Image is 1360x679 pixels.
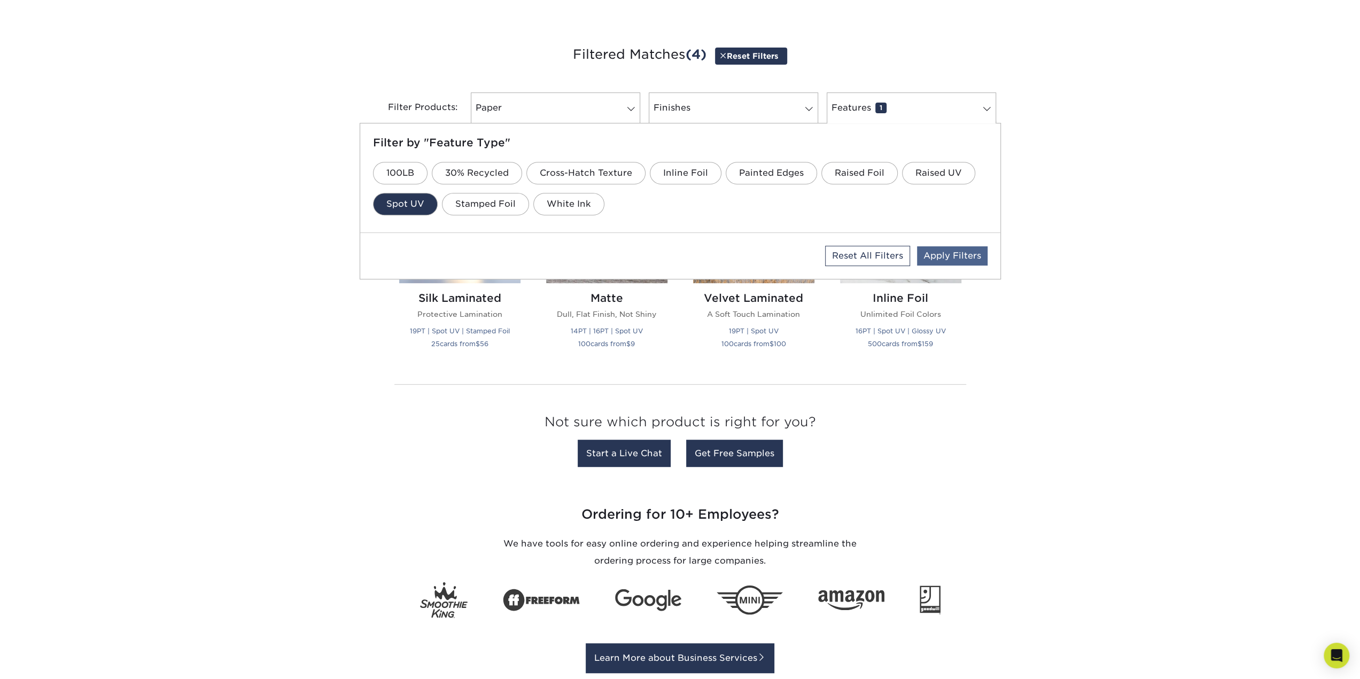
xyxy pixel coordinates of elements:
a: Apply Filters [917,246,988,266]
a: Reset Filters [715,48,787,64]
img: Freeform [503,583,580,617]
span: 9 [631,340,635,348]
a: Reset All Filters [825,246,910,266]
a: Painted Edges [726,162,817,184]
span: $ [626,340,631,348]
a: Stamped Foil [442,193,529,215]
p: Protective Lamination [399,309,520,319]
small: 19PT | Spot UV [729,327,779,335]
h3: Ordering for 10+ Employees? [368,498,993,531]
img: Amazon [818,590,884,610]
small: cards from [721,340,786,348]
span: $ [918,340,922,348]
p: Dull, Flat Finish, Not Shiny [546,309,667,319]
a: White Ink [533,193,604,215]
img: Smoothie King [420,582,468,618]
h2: Matte [546,292,667,305]
h3: Filtered Matches [368,30,993,80]
a: 100LB [373,162,428,184]
span: (4) [686,46,706,62]
a: Start a Live Chat [578,440,671,467]
span: 100 [721,340,734,348]
a: Raised UV [902,162,975,184]
h2: Velvet Laminated [693,292,814,305]
a: Paper [471,92,640,123]
a: Spot UV [373,193,438,215]
small: cards from [578,340,635,348]
span: 56 [480,340,488,348]
a: Get Free Samples [686,440,783,467]
small: 16PT | Spot UV | Glossy UV [856,327,946,335]
p: We have tools for easy online ordering and experience helping streamline the ordering process for... [493,535,867,569]
a: Raised Foil [821,162,898,184]
span: 159 [922,340,933,348]
span: 500 [868,340,882,348]
img: Goodwill [920,586,941,614]
span: 100 [578,340,590,348]
span: 1 [875,103,887,113]
a: Learn More about Business Services [586,643,774,673]
span: 25 [431,340,440,348]
small: cards from [868,340,933,348]
img: Google [615,589,681,611]
p: A Soft Touch Lamination [693,309,814,319]
h5: Filter by "Feature Type" [373,136,988,149]
a: Cross-Hatch Texture [526,162,646,184]
div: Filter Products: [360,92,467,123]
span: $ [476,340,480,348]
div: Open Intercom Messenger [1324,643,1349,668]
small: 14PT | 16PT | Spot UV [571,327,643,335]
span: $ [770,340,774,348]
a: Inline Foil [650,162,721,184]
span: 100 [774,340,786,348]
img: Mini [717,586,783,615]
h3: Not sure which product is right for you? [394,406,966,443]
a: 30% Recycled [432,162,522,184]
a: Finishes [649,92,818,123]
small: cards from [431,340,488,348]
small: 19PT | Spot UV | Stamped Foil [410,327,510,335]
h2: Inline Foil [840,292,961,305]
h2: Silk Laminated [399,292,520,305]
p: Unlimited Foil Colors [840,309,961,319]
a: Features1 [827,92,996,123]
